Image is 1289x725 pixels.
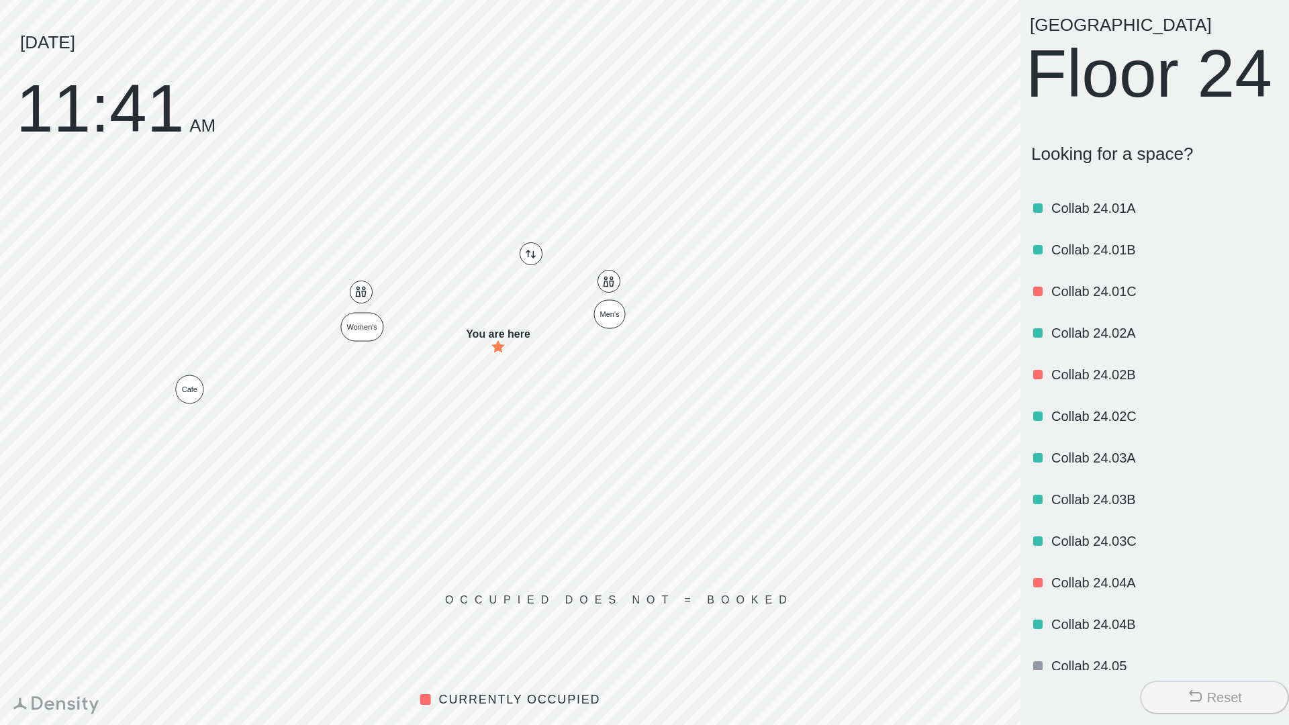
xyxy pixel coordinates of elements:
[1051,240,1276,259] p: Collab 24.01B
[1051,532,1276,550] p: Collab 24.03C
[1051,282,1276,301] p: Collab 24.01C
[1051,615,1276,634] p: Collab 24.04B
[1140,681,1289,714] button: Reset
[1051,490,1276,509] p: Collab 24.03B
[1051,657,1276,675] p: Collab 24.05
[1051,199,1276,217] p: Collab 24.01A
[1051,365,1276,384] p: Collab 24.02B
[1207,688,1242,707] div: Reset
[1051,407,1276,426] p: Collab 24.02C
[1051,448,1276,467] p: Collab 24.03A
[1051,324,1276,342] p: Collab 24.02A
[1031,144,1278,164] p: Looking for a space?
[1051,573,1276,592] p: Collab 24.04A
